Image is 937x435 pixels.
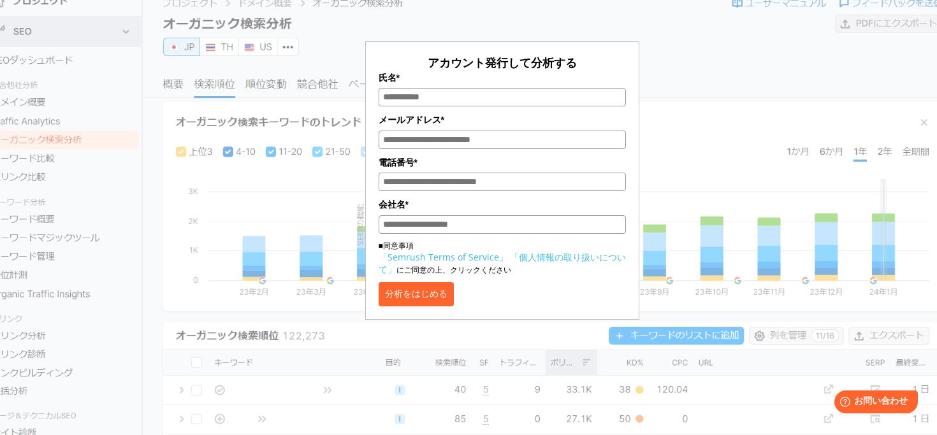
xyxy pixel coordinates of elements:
button: 分析をはじめる [379,282,454,306]
a: 「個人情報の取り扱いについて」 [379,251,626,275]
label: メールアドレス* [379,113,626,127]
span: アカウント発行して分析する [428,55,577,70]
p: ■同意事項 にご同意の上、クリックください [379,240,626,276]
a: 「Semrush Terms of Service」 [379,251,508,263]
label: 電話番号* [379,155,626,169]
iframe: Help widget launcher [824,385,923,421]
